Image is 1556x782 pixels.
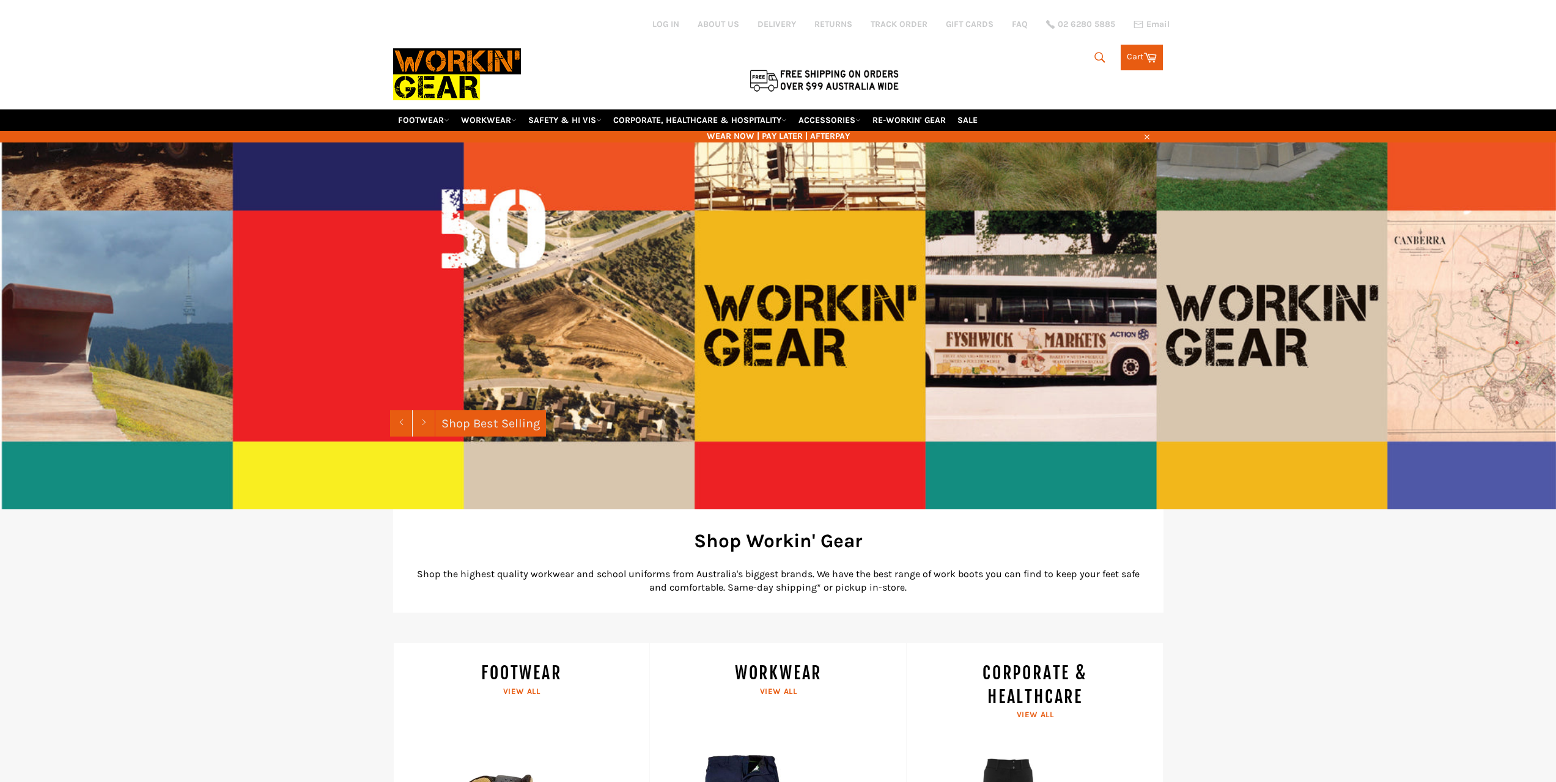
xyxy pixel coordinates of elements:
[393,109,454,131] a: FOOTWEAR
[871,18,927,30] a: TRACK ORDER
[411,567,1145,594] p: Shop the highest quality workwear and school uniforms from Australia's biggest brands. We have th...
[393,130,1163,142] span: WEAR NOW | PAY LATER | AFTERPAY
[608,109,792,131] a: CORPORATE, HEALTHCARE & HOSPITALITY
[1058,20,1115,29] span: 02 6280 5885
[411,528,1145,554] h2: Shop Workin' Gear
[698,18,739,30] a: ABOUT US
[814,18,852,30] a: RETURNS
[953,109,983,131] a: SALE
[1012,18,1028,30] a: FAQ
[435,410,546,437] a: Shop Best Selling
[946,18,994,30] a: GIFT CARDS
[794,109,866,131] a: ACCESSORIES
[1121,45,1163,70] a: Cart
[1046,20,1115,29] a: 02 6280 5885
[393,40,521,109] img: Workin Gear leaders in Workwear, Safety Boots, PPE, Uniforms. Australia's No.1 in Workwear
[456,109,522,131] a: WORKWEAR
[652,19,679,29] a: Log in
[523,109,607,131] a: SAFETY & HI VIS
[1134,20,1170,29] a: Email
[1146,20,1170,29] span: Email
[758,18,796,30] a: DELIVERY
[868,109,951,131] a: RE-WORKIN' GEAR
[748,67,901,93] img: Flat $9.95 shipping Australia wide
